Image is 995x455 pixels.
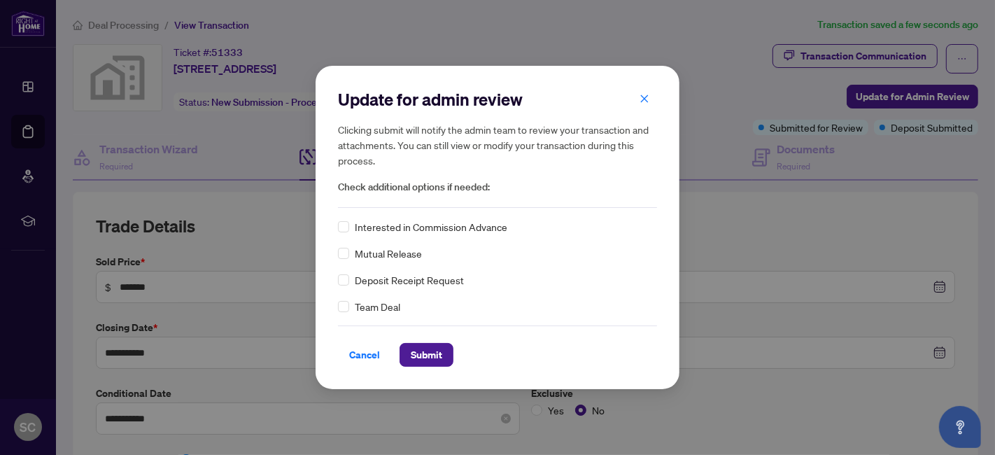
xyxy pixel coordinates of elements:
span: Team Deal [355,299,400,314]
button: Submit [400,343,453,367]
span: Submit [411,344,442,366]
span: Check additional options if needed: [338,179,657,195]
h2: Update for admin review [338,88,657,111]
h5: Clicking submit will notify the admin team to review your transaction and attachments. You can st... [338,122,657,168]
span: Interested in Commission Advance [355,219,507,234]
button: Open asap [939,406,981,448]
span: Deposit Receipt Request [355,272,464,288]
span: Cancel [349,344,380,366]
button: Cancel [338,343,391,367]
span: Mutual Release [355,246,422,261]
span: close [640,94,649,104]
